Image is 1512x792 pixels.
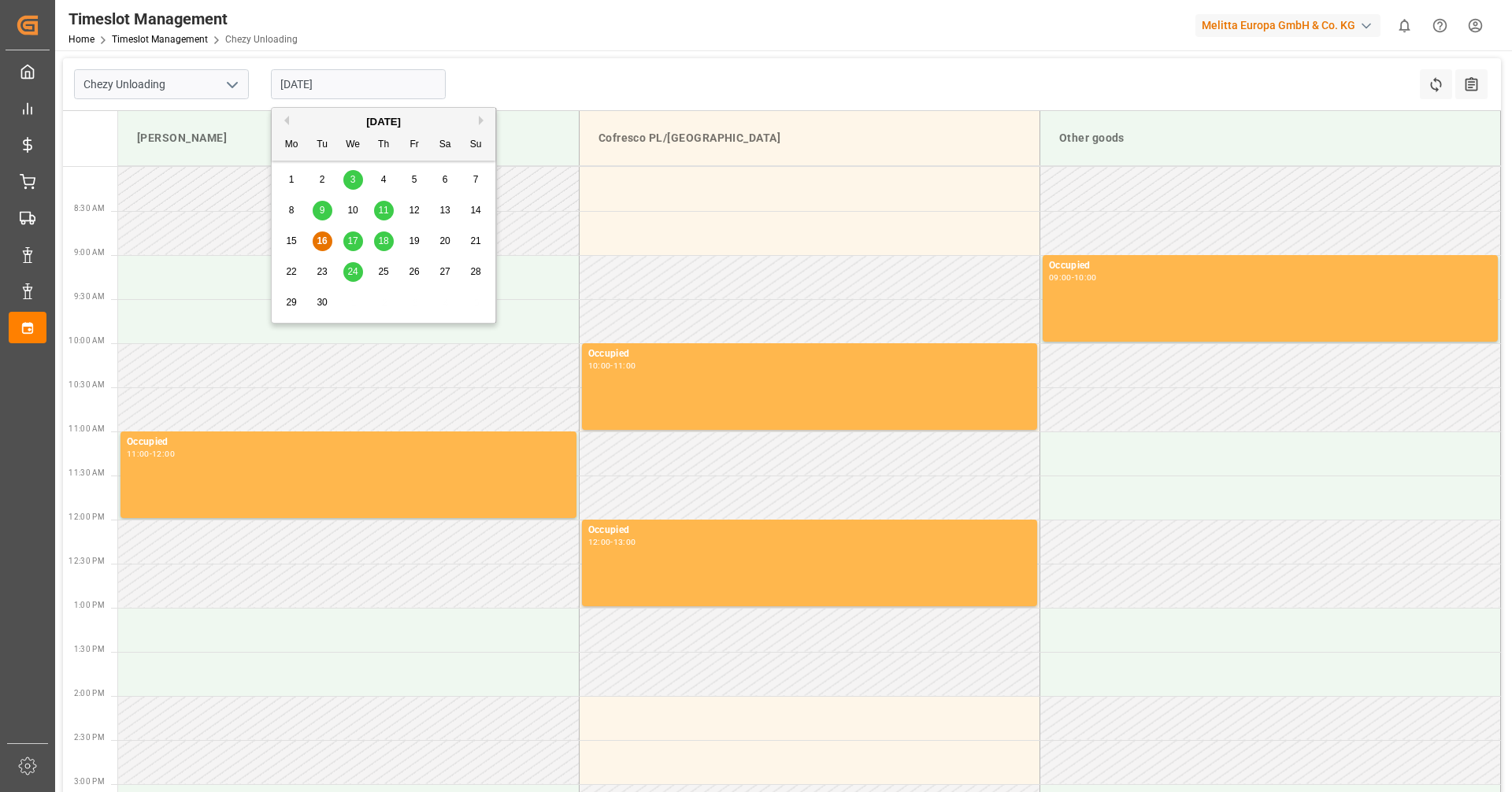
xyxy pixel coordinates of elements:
span: 2:00 PM [74,689,105,698]
div: Choose Sunday, September 21st, 2025 [466,231,486,251]
span: 10:30 AM [69,380,105,389]
span: 15 [286,235,296,246]
div: 09:00 [1049,274,1072,281]
div: Choose Tuesday, September 9th, 2025 [313,201,332,220]
span: 19 [409,235,419,246]
span: 5 [412,174,417,185]
div: 11:00 [127,450,150,457]
span: 23 [317,266,327,277]
span: 11:00 AM [69,424,105,433]
span: 10 [347,205,358,216]
span: 17 [347,235,358,246]
span: 9:30 AM [74,292,105,301]
span: 12 [409,205,419,216]
div: - [1072,274,1074,281]
button: Help Center [1422,8,1458,43]
div: Choose Monday, September 29th, 2025 [282,293,302,313]
div: Su [466,135,486,155]
div: Choose Tuesday, September 30th, 2025 [313,293,332,313]
div: Choose Wednesday, September 24th, 2025 [343,262,363,282]
button: Melitta Europa GmbH & Co. KG [1195,10,1387,40]
div: Choose Monday, September 15th, 2025 [282,231,302,251]
span: 12:00 PM [69,513,105,521]
span: 26 [409,266,419,277]
div: Choose Tuesday, September 23rd, 2025 [313,262,332,282]
a: Home [69,34,94,45]
span: 8 [289,205,295,216]
input: DD-MM-YYYY [271,69,446,99]
span: 11:30 AM [69,468,105,477]
span: 16 [317,235,327,246]
span: 11 [378,205,388,216]
div: - [610,538,613,546]
div: We [343,135,363,155]
button: Previous Month [280,116,289,125]
div: Choose Monday, September 8th, 2025 [282,201,302,220]
div: 13:00 [613,538,636,546]
span: 24 [347,266,358,277]
div: Occupied [1049,258,1492,274]
button: open menu [220,72,243,97]
div: Other goods [1053,124,1488,153]
div: Choose Saturday, September 13th, 2025 [435,201,455,220]
div: Choose Tuesday, September 16th, 2025 [313,231,332,251]
div: Choose Saturday, September 6th, 2025 [435,170,455,190]
div: 12:00 [152,450,175,457]
span: 30 [317,297,327,308]
span: 3:00 PM [74,777,105,786]
span: 28 [470,266,480,277]
span: 3 [350,174,356,185]
button: show 0 new notifications [1387,8,1422,43]
span: 13 [439,205,450,216]
div: 11:00 [613,362,636,369]
span: 2 [320,174,325,185]
span: 7 [473,174,479,185]
div: Choose Wednesday, September 17th, 2025 [343,231,363,251]
span: 6 [443,174,448,185]
div: Choose Sunday, September 7th, 2025 [466,170,486,190]
span: 14 [470,205,480,216]
div: Choose Thursday, September 25th, 2025 [374,262,394,282]
div: Occupied [588,523,1031,538]
span: 4 [381,174,387,185]
div: Choose Friday, September 26th, 2025 [405,262,424,282]
span: 1:30 PM [74,645,105,653]
div: Timeslot Management [69,7,298,31]
div: [DATE] [272,114,495,130]
span: 8:30 AM [74,204,105,213]
span: 22 [286,266,296,277]
span: 21 [470,235,480,246]
div: Occupied [127,435,570,450]
div: Choose Wednesday, September 3rd, 2025 [343,170,363,190]
div: Choose Wednesday, September 10th, 2025 [343,201,363,220]
div: - [150,450,152,457]
span: 25 [378,266,388,277]
span: 9 [320,205,325,216]
span: 1:00 PM [74,601,105,609]
div: Choose Saturday, September 27th, 2025 [435,262,455,282]
div: Occupied [588,346,1031,362]
div: Choose Sunday, September 14th, 2025 [466,201,486,220]
div: Fr [405,135,424,155]
div: - [610,362,613,369]
div: 12:00 [588,538,611,546]
div: Tu [313,135,332,155]
div: Choose Tuesday, September 2nd, 2025 [313,170,332,190]
span: 18 [378,235,388,246]
span: 29 [286,297,296,308]
div: month 2025-09 [276,165,491,318]
div: Mo [282,135,302,155]
div: Choose Friday, September 5th, 2025 [405,170,424,190]
span: 12:30 PM [69,557,105,565]
div: Choose Sunday, September 28th, 2025 [466,262,486,282]
input: Type to search/select [74,69,249,99]
div: Cofresco PL/[GEOGRAPHIC_DATA] [592,124,1027,153]
div: Choose Monday, September 1st, 2025 [282,170,302,190]
a: Timeslot Management [112,34,208,45]
div: [PERSON_NAME] [131,124,566,153]
div: Sa [435,135,455,155]
div: 10:00 [1074,274,1097,281]
div: Choose Friday, September 19th, 2025 [405,231,424,251]
span: 20 [439,235,450,246]
span: 9:00 AM [74,248,105,257]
